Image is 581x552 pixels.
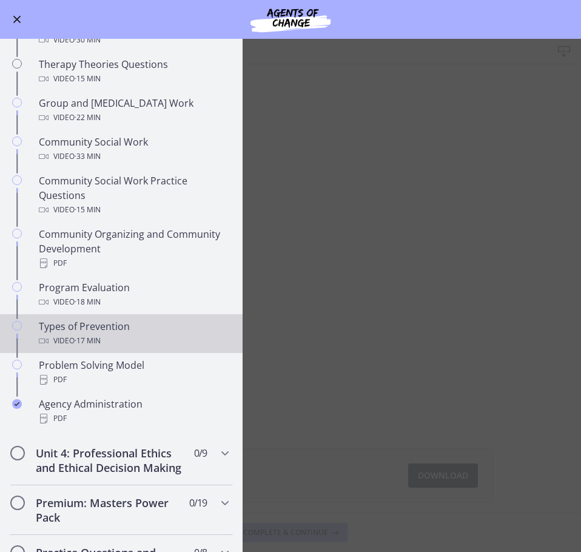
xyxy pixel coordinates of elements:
[39,173,228,217] div: Community Social Work Practice Questions
[12,399,22,409] i: Completed
[36,446,184,475] h2: Unit 4: Professional Ethics and Ethical Decision Making
[39,411,228,426] div: PDF
[39,358,228,387] div: Problem Solving Model
[75,72,101,86] span: · 15 min
[39,280,228,309] div: Program Evaluation
[75,33,101,47] span: · 30 min
[194,446,207,460] span: 0 / 9
[39,33,228,47] div: Video
[75,334,101,348] span: · 17 min
[39,203,228,217] div: Video
[39,72,228,86] div: Video
[75,149,101,164] span: · 33 min
[39,96,228,125] div: Group and [MEDICAL_DATA] Work
[36,496,184,525] h2: Premium: Masters Power Pack
[189,496,207,510] span: 0 / 19
[75,203,101,217] span: · 15 min
[10,12,24,27] button: Enable menu
[218,5,363,34] img: Agents of Change
[39,295,228,309] div: Video
[39,227,228,271] div: Community Organizing and Community Development
[39,149,228,164] div: Video
[39,397,228,426] div: Agency Administration
[39,256,228,271] div: PDF
[39,135,228,164] div: Community Social Work
[39,372,228,387] div: PDF
[39,57,228,86] div: Therapy Theories Questions
[39,334,228,348] div: Video
[39,319,228,348] div: Types of Prevention
[75,110,101,125] span: · 22 min
[75,295,101,309] span: · 18 min
[39,110,228,125] div: Video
